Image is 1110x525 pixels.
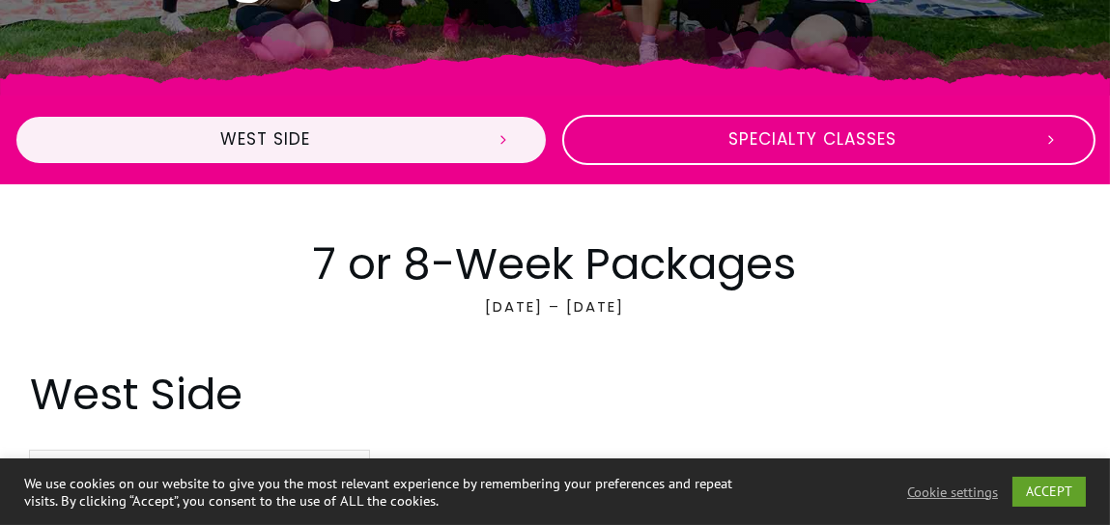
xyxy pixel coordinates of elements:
h2: 7 or 8-Week Packages [30,234,1080,294]
a: Specialty Classes [562,115,1096,165]
p: [DATE] – [DATE] [30,294,1080,343]
a: Cookie settings [907,484,998,501]
a: West Side [14,115,548,165]
div: We use cookies on our website to give you the most relevant experience by remembering your prefer... [24,475,767,510]
h2: West Side [30,364,1080,425]
span: West Side [50,129,480,151]
a: ACCEPT [1012,477,1086,507]
span: Specialty Classes [598,129,1028,151]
